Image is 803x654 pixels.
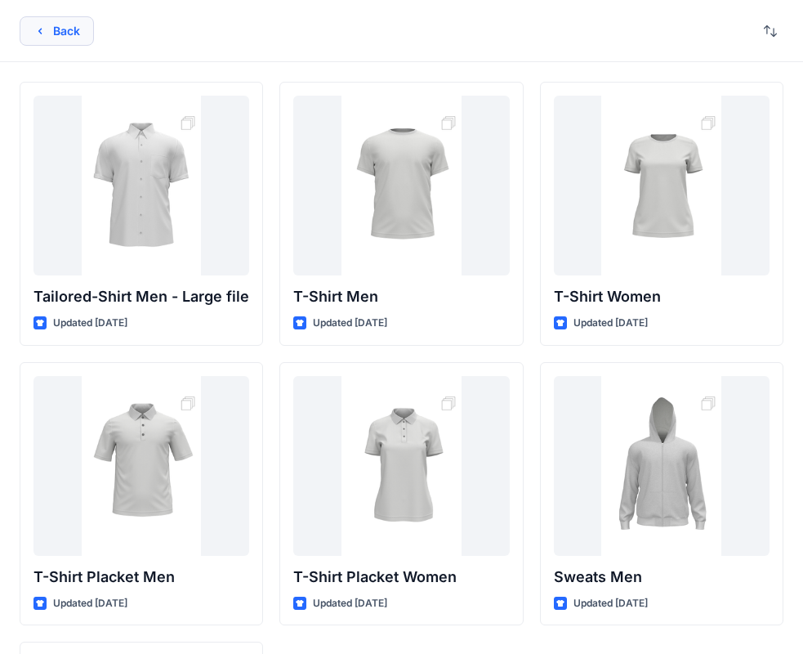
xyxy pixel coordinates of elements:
[53,595,127,612] p: Updated [DATE]
[554,566,770,589] p: Sweats Men
[573,315,648,332] p: Updated [DATE]
[293,96,509,275] a: T-Shirt Men
[554,376,770,556] a: Sweats Men
[33,96,249,275] a: Tailored-Shirt Men - Large file
[293,376,509,556] a: T-Shirt Placket Women
[33,376,249,556] a: T-Shirt Placket Men
[33,285,249,308] p: Tailored-Shirt Men - Large file
[554,285,770,308] p: T-Shirt Women
[554,96,770,275] a: T-Shirt Women
[313,595,387,612] p: Updated [DATE]
[293,285,509,308] p: T-Shirt Men
[33,566,249,589] p: T-Shirt Placket Men
[53,315,127,332] p: Updated [DATE]
[573,595,648,612] p: Updated [DATE]
[20,16,94,46] button: Back
[313,315,387,332] p: Updated [DATE]
[293,566,509,589] p: T-Shirt Placket Women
